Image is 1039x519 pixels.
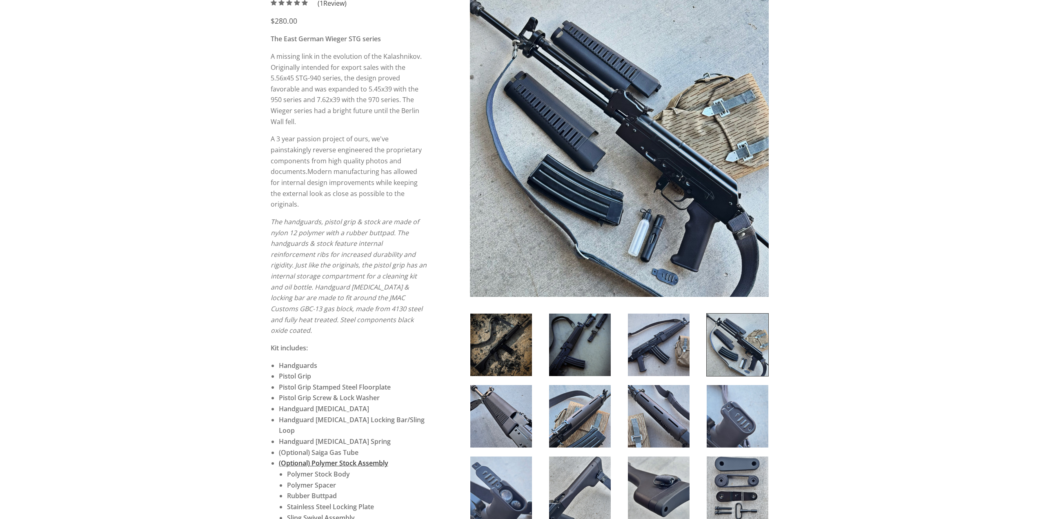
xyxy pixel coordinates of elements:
img: Wieger STG-940 Reproduction Furniture Kit [549,314,611,376]
img: Wieger STG-940 Reproduction Furniture Kit [470,314,532,376]
img: Wieger STG-940 Reproduction Furniture Kit [470,385,532,448]
p: A 3 year passion project of ours, we've painstakingly reverse engineered the proprietary componen... [271,134,427,209]
strong: Pistol Grip [279,372,311,381]
img: Wieger STG-940 Reproduction Furniture Kit [707,314,768,376]
strong: Rubber Buttpad [287,491,337,500]
img: Wieger STG-940 Reproduction Furniture Kit [470,457,532,519]
strong: Kit includes: [271,343,308,352]
strong: Polymer Spacer [287,481,336,490]
strong: Pistol Grip Screw & Lock Washer [279,393,380,402]
img: Wieger STG-940 Reproduction Furniture Kit [628,457,690,519]
img: Wieger STG-940 Reproduction Furniture Kit [549,385,611,448]
span: $280.00 [271,16,297,26]
img: Wieger STG-940 Reproduction Furniture Kit [707,457,768,519]
img: Wieger STG-940 Reproduction Furniture Kit [628,385,690,448]
strong: Handguard [MEDICAL_DATA] [279,404,369,413]
img: Wieger STG-940 Reproduction Furniture Kit [628,314,690,376]
strong: Stainless Steel Locking Plate [287,502,374,511]
strong: Polymer Stock Body [287,470,350,479]
strong: (Optional) Saiga Gas Tube [279,448,358,457]
strong: Handguards [279,361,317,370]
img: Wieger STG-940 Reproduction Furniture Kit [549,457,611,519]
strong: Pistol Grip Stamped Steel Floorplate [279,383,391,392]
em: The handguards, pistol grip & stock are made of nylon 12 polymer with a rubber buttpad. The handg... [271,217,427,335]
a: (Optional) Polymer Stock Assembly [279,459,388,468]
span: Modern manufacturing has allowed for internal design improvements while keeping the external look... [271,167,418,209]
strong: Handguard [MEDICAL_DATA] Locking Bar/Sling Loop [279,415,425,435]
strong: Handguard [MEDICAL_DATA] Spring [279,437,391,446]
p: A missing link in the evolution of the Kalashnikov. Originally intended for export sales with the... [271,51,427,127]
strong: The East German Wieger STG series [271,34,381,43]
img: Wieger STG-940 Reproduction Furniture Kit [707,385,768,448]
